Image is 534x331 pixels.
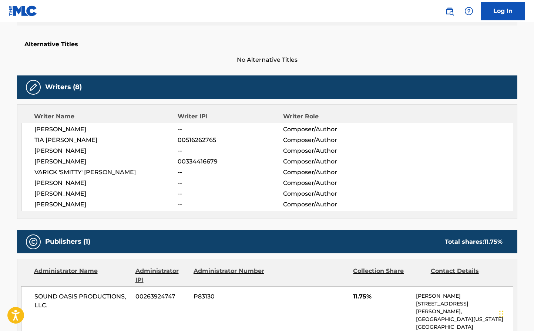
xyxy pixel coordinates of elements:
img: help [464,7,473,16]
span: -- [178,179,283,188]
span: [PERSON_NAME] [34,125,178,134]
h5: Alternative Titles [24,41,510,48]
span: -- [178,146,283,155]
span: Composer/Author [283,168,379,177]
span: Composer/Author [283,146,379,155]
h5: Writers (8) [45,83,82,91]
a: Log In [481,2,525,20]
span: -- [178,168,283,177]
iframe: Chat Widget [497,295,534,331]
span: TIA [PERSON_NAME] [34,136,178,145]
h5: Publishers (1) [45,237,90,246]
div: Administrator Number [194,267,265,284]
span: -- [178,189,283,198]
img: Writers [29,83,38,92]
span: No Alternative Titles [17,55,517,64]
span: VARICK 'SMITTY' [PERSON_NAME] [34,168,178,177]
div: Writer Role [283,112,379,121]
span: [PERSON_NAME] [34,189,178,198]
span: 11.75% [353,292,410,301]
span: [PERSON_NAME] [34,179,178,188]
span: Composer/Author [283,125,379,134]
span: [PERSON_NAME] [34,146,178,155]
span: 11.75 % [484,238,503,245]
div: Administrator Name [34,267,130,284]
img: MLC Logo [9,6,37,16]
div: Contact Details [431,267,503,284]
span: Composer/Author [283,200,379,209]
div: Drag [499,303,504,325]
span: 00263924747 [135,292,188,301]
span: -- [178,200,283,209]
span: Composer/Author [283,179,379,188]
img: Publishers [29,237,38,246]
span: [PERSON_NAME] [34,157,178,166]
span: [PERSON_NAME] [34,200,178,209]
div: Writer IPI [178,112,283,121]
p: [PERSON_NAME] [416,292,513,300]
span: 00334416679 [178,157,283,166]
span: Composer/Author [283,189,379,198]
a: Public Search [442,4,457,18]
div: Total shares: [445,237,503,246]
span: SOUND OASIS PRODUCTIONS, LLC. [34,292,130,310]
p: [GEOGRAPHIC_DATA][US_STATE] [416,315,513,323]
img: search [445,7,454,16]
span: Composer/Author [283,157,379,166]
span: P83130 [194,292,265,301]
div: Writer Name [34,112,178,121]
div: Administrator IPI [135,267,188,284]
span: 00516262765 [178,136,283,145]
div: Collection Share [353,267,425,284]
p: [GEOGRAPHIC_DATA] [416,323,513,331]
p: [STREET_ADDRESS][PERSON_NAME], [416,300,513,315]
span: -- [178,125,283,134]
span: Composer/Author [283,136,379,145]
div: Help [461,4,476,18]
